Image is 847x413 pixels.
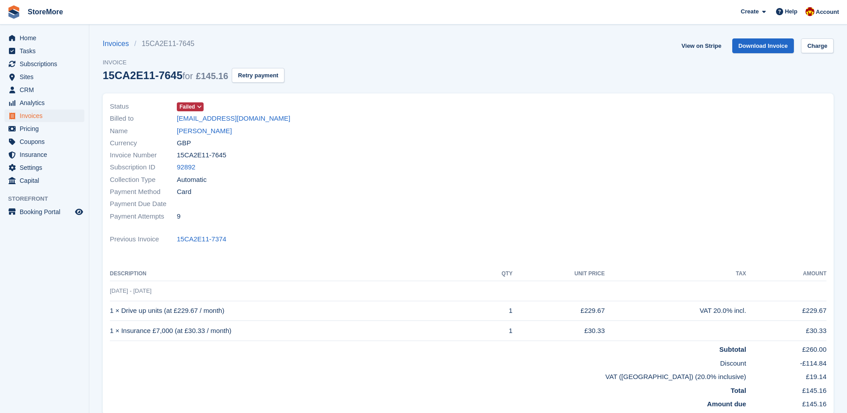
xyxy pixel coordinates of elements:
[177,138,191,148] span: GBP
[177,150,226,160] span: 15CA2E11-7645
[177,211,180,222] span: 9
[4,58,84,70] a: menu
[110,175,177,185] span: Collection Type
[24,4,67,19] a: StoreMore
[110,126,177,136] span: Name
[707,400,747,408] strong: Amount due
[177,101,204,112] a: Failed
[20,135,73,148] span: Coupons
[678,38,725,53] a: View on Stripe
[479,267,513,281] th: QTY
[20,97,73,109] span: Analytics
[746,321,826,341] td: £30.33
[179,103,195,111] span: Failed
[177,187,192,197] span: Card
[4,122,84,135] a: menu
[103,58,284,67] span: Invoice
[4,84,84,96] a: menu
[74,206,84,217] a: Preview store
[479,301,513,321] td: 1
[110,211,177,222] span: Payment Attempts
[4,174,84,187] a: menu
[103,38,134,49] a: Invoices
[110,187,177,197] span: Payment Method
[110,199,177,209] span: Payment Due Date
[20,84,73,96] span: CRM
[103,69,228,81] div: 15CA2E11-7645
[746,382,826,396] td: £145.16
[4,97,84,109] a: menu
[110,321,479,341] td: 1 × Insurance £7,000 (at £30.33 / month)
[746,368,826,382] td: £19.14
[20,206,73,218] span: Booking Portal
[20,148,73,161] span: Insurance
[20,122,73,135] span: Pricing
[110,287,151,294] span: [DATE] - [DATE]
[4,45,84,57] a: menu
[730,387,746,394] strong: Total
[177,126,232,136] a: [PERSON_NAME]
[177,162,196,173] a: 92892
[20,110,73,122] span: Invoices
[110,138,177,148] span: Currency
[110,355,746,369] td: Discount
[513,321,605,341] td: £30.33
[605,267,747,281] th: Tax
[746,355,826,369] td: -£114.84
[20,32,73,44] span: Home
[719,346,746,353] strong: Subtotal
[110,101,177,112] span: Status
[801,38,834,53] a: Charge
[605,306,747,316] div: VAT 20.0% incl.
[746,341,826,355] td: £260.00
[4,148,84,161] a: menu
[4,110,84,122] a: menu
[7,5,21,19] img: stora-icon-8386f47178a22dfd0bd8f6a31ec36ba5ce8667c1dd55bd0f319d3a0aa187defe.svg
[732,38,794,53] a: Download Invoice
[110,162,177,173] span: Subscription ID
[746,396,826,409] td: £145.16
[177,114,290,124] a: [EMAIL_ADDRESS][DOMAIN_NAME]
[196,71,228,81] span: £145.16
[20,58,73,70] span: Subscriptions
[4,135,84,148] a: menu
[183,71,193,81] span: for
[20,174,73,187] span: Capital
[177,234,226,244] a: 15CA2E11-7374
[741,7,759,16] span: Create
[746,301,826,321] td: £229.67
[4,71,84,83] a: menu
[785,7,797,16] span: Help
[110,234,177,244] span: Previous Invoice
[20,71,73,83] span: Sites
[746,267,826,281] th: Amount
[4,206,84,218] a: menu
[20,161,73,174] span: Settings
[816,8,839,17] span: Account
[110,368,746,382] td: VAT ([GEOGRAPHIC_DATA]) (20.0% inclusive)
[513,267,605,281] th: Unit Price
[479,321,513,341] td: 1
[805,7,814,16] img: Store More Team
[177,175,207,185] span: Automatic
[20,45,73,57] span: Tasks
[4,32,84,44] a: menu
[110,114,177,124] span: Billed to
[110,301,479,321] td: 1 × Drive up units (at £229.67 / month)
[4,161,84,174] a: menu
[232,68,284,83] button: Retry payment
[513,301,605,321] td: £229.67
[110,267,479,281] th: Description
[110,150,177,160] span: Invoice Number
[103,38,284,49] nav: breadcrumbs
[8,194,89,203] span: Storefront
